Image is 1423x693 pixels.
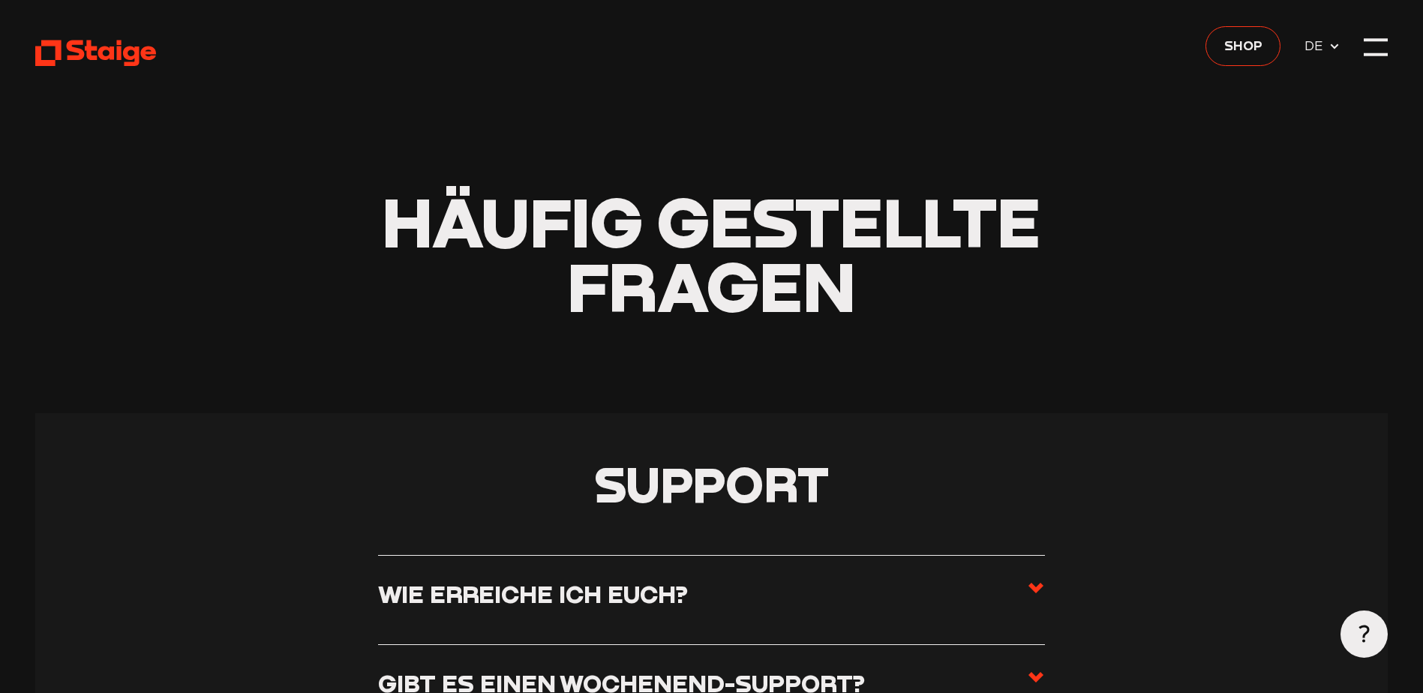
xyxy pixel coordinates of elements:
[1304,35,1328,56] span: DE
[1224,34,1262,55] span: Shop
[1205,26,1280,66] a: Shop
[378,579,688,608] h3: Wie erreiche ich euch?
[382,180,1040,328] span: Häufig gestellte Fragen
[594,454,829,513] span: Support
